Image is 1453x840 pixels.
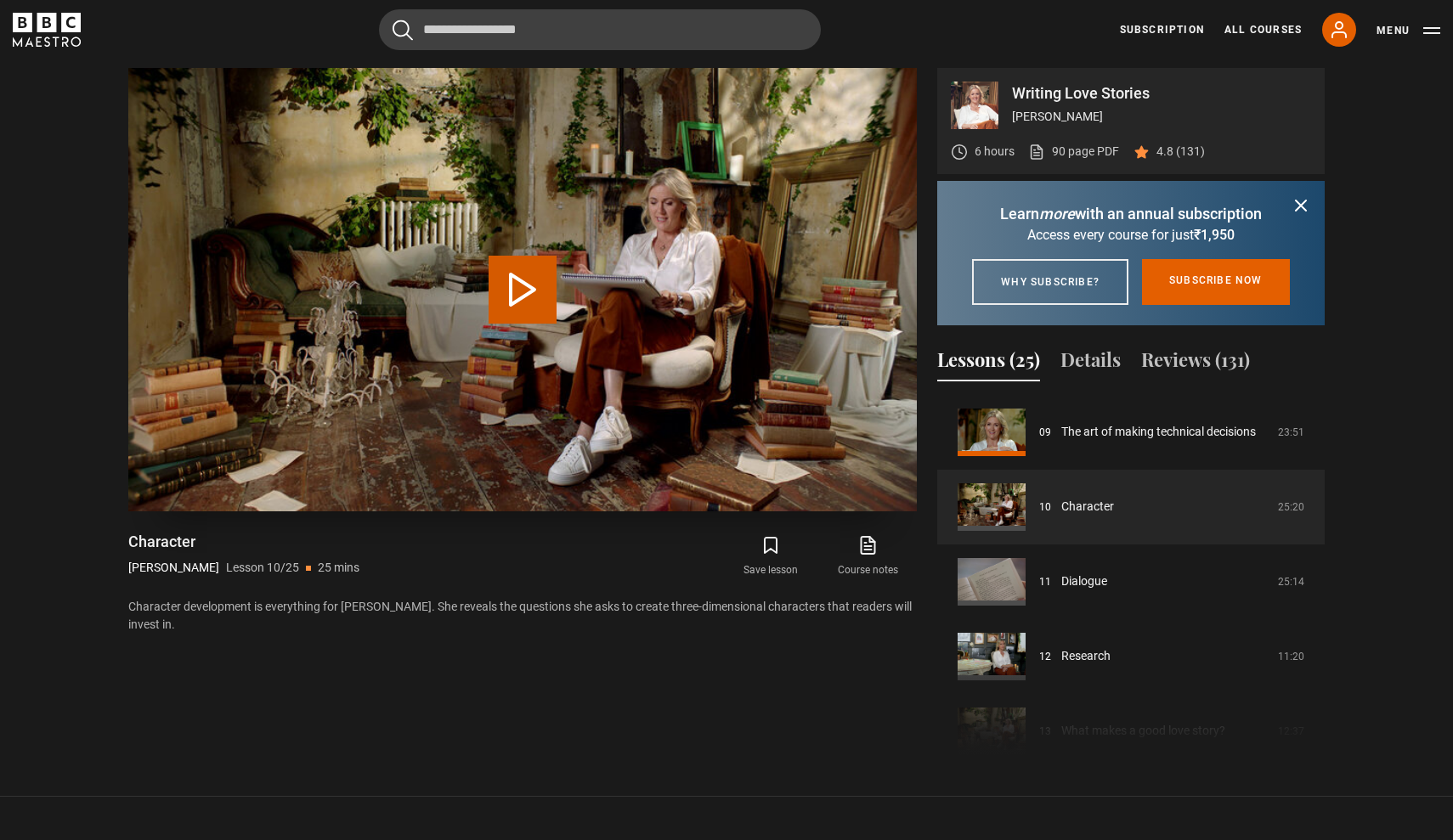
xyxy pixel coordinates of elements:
p: Learn with an annual subscription [958,202,1304,225]
p: 4.8 (131) [1156,143,1205,161]
button: Save lesson [722,532,819,581]
button: Play Lesson Character [489,256,557,324]
video-js: Video Player [128,68,917,511]
button: Submit the search query [393,20,413,41]
p: Character development is everything for [PERSON_NAME]. She reveals the questions she asks to crea... [128,598,917,634]
p: Access every course for just [958,225,1304,245]
svg: BBC Maestro [13,13,81,47]
a: Dialogue [1061,572,1107,590]
a: Subscribe now [1142,259,1290,305]
a: 90 page PDF [1028,143,1119,161]
input: Search [379,9,821,50]
a: All Courses [1224,22,1302,37]
button: Reviews (131) [1141,346,1250,381]
h1: Character [128,532,359,552]
p: [PERSON_NAME] [128,559,219,577]
a: Why subscribe? [972,259,1128,305]
button: Lessons (25) [937,346,1040,381]
a: Course notes [820,532,917,581]
p: Lesson 10/25 [226,559,299,577]
a: Research [1061,647,1111,665]
p: [PERSON_NAME] [1012,108,1311,126]
p: 6 hours [975,143,1015,161]
p: 25 mins [318,559,359,577]
a: Character [1061,498,1114,516]
button: Toggle navigation [1377,22,1440,39]
span: ₹1,950 [1194,227,1235,243]
a: The art of making technical decisions [1061,423,1256,441]
a: Subscription [1120,22,1204,37]
i: more [1039,205,1075,223]
button: Details [1060,346,1121,381]
p: Writing Love Stories [1012,86,1311,101]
